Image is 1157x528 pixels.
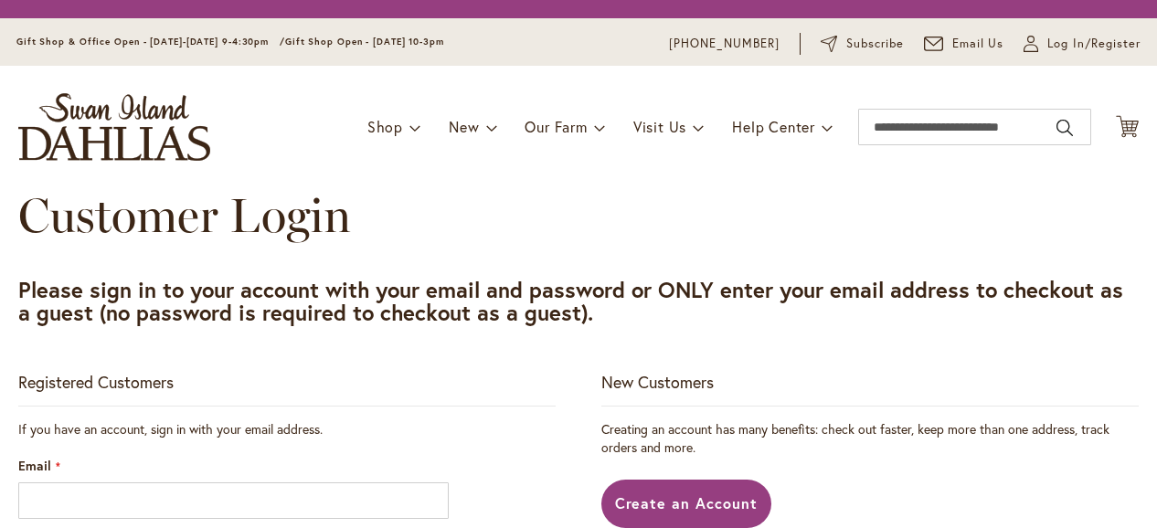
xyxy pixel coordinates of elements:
[924,35,1004,53] a: Email Us
[846,35,904,53] span: Subscribe
[16,36,285,48] span: Gift Shop & Office Open - [DATE]-[DATE] 9-4:30pm /
[669,35,780,53] a: [PHONE_NUMBER]
[1047,35,1141,53] span: Log In/Register
[18,186,351,244] span: Customer Login
[18,93,210,161] a: store logo
[367,117,403,136] span: Shop
[18,371,174,393] strong: Registered Customers
[601,420,1139,457] p: Creating an account has many benefits: check out faster, keep more than one address, track orders...
[952,35,1004,53] span: Email Us
[18,457,51,474] span: Email
[633,117,686,136] span: Visit Us
[821,35,904,53] a: Subscribe
[601,371,714,393] strong: New Customers
[615,493,759,512] span: Create an Account
[18,275,1123,327] strong: Please sign in to your account with your email and password or ONLY enter your email address to c...
[18,420,556,438] div: If you have an account, sign in with your email address.
[1056,113,1073,143] button: Search
[449,117,479,136] span: New
[601,480,772,528] a: Create an Account
[1024,35,1141,53] a: Log In/Register
[732,117,815,136] span: Help Center
[285,36,444,48] span: Gift Shop Open - [DATE] 10-3pm
[525,117,587,136] span: Our Farm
